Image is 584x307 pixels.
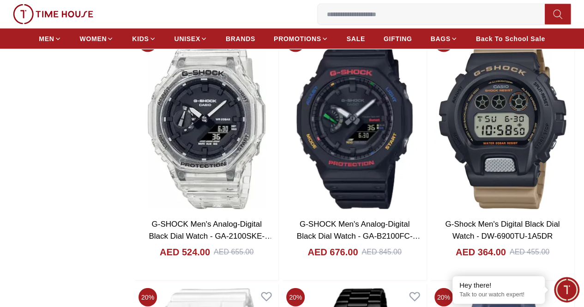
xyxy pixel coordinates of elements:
span: Back To School Sale [476,34,545,43]
h4: AED 364.00 [456,246,506,259]
span: SALE [347,34,365,43]
div: AED 845.00 [361,247,401,258]
a: GIFTING [384,30,412,47]
a: MEN [39,30,61,47]
a: G-Shock Men's Digital Black Dial Watch - DW-6900TU-1A5DR [445,220,560,241]
div: AED 655.00 [214,247,253,258]
a: BAGS [430,30,457,47]
a: KIDS [132,30,156,47]
span: BRANDS [226,34,255,43]
a: WOMEN [80,30,114,47]
span: 20 % [286,288,305,307]
div: Chat Widget [554,277,579,302]
h4: AED 676.00 [307,246,358,259]
span: UNISEX [175,34,200,43]
a: Back To School Sale [476,30,545,47]
h4: AED 524.00 [160,246,210,259]
span: 20 % [138,288,157,307]
a: G-SHOCK Men's Analog-Digital Black Dial Watch - GA-2100SKE-7ADR [149,220,272,252]
a: SALE [347,30,365,47]
span: PROMOTIONS [274,34,321,43]
span: WOMEN [80,34,107,43]
img: G-SHOCK Men's Analog-Digital Black Dial Watch - GA-2100SKE-7ADR [135,30,278,213]
img: G-Shock Men's Digital Black Dial Watch - DW-6900TU-1A5DR [431,30,574,213]
p: Talk to our watch expert! [459,291,538,299]
div: AED 455.00 [510,247,549,258]
img: G-SHOCK Men's Analog-Digital Black Dial Watch - GA-B2100FC-1ADR [283,30,426,213]
a: UNISEX [175,30,207,47]
div: Hey there! [459,281,538,290]
a: PROMOTIONS [274,30,328,47]
span: KIDS [132,34,149,43]
span: MEN [39,34,54,43]
a: G-SHOCK Men's Analog-Digital Black Dial Watch - GA-B2100FC-1ADR [297,220,421,252]
a: BRANDS [226,30,255,47]
span: 20 % [434,288,453,307]
span: BAGS [430,34,450,43]
span: GIFTING [384,34,412,43]
img: ... [13,4,93,24]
